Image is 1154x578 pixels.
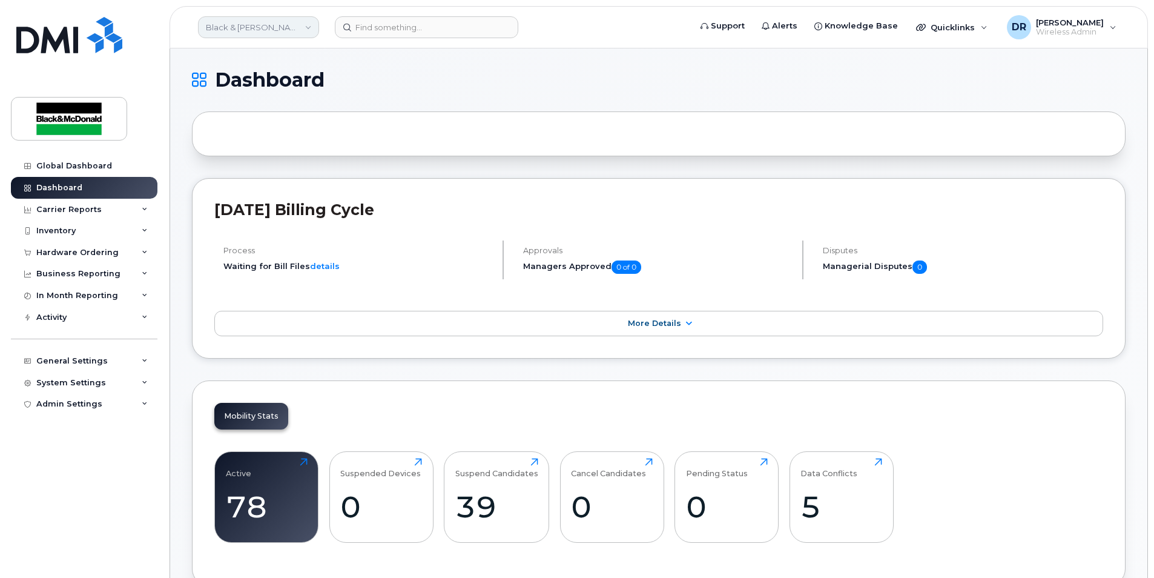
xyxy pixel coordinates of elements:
div: 39 [455,489,538,525]
a: Cancel Candidates0 [571,458,653,536]
li: Waiting for Bill Files [223,261,492,272]
span: Dashboard [215,71,325,89]
h4: Disputes [823,246,1103,255]
div: 0 [340,489,422,525]
h5: Managerial Disputes [823,261,1103,274]
h4: Approvals [523,246,792,255]
span: More Details [628,319,681,328]
a: details [310,261,340,271]
a: Suspend Candidates39 [455,458,538,536]
div: Active [226,458,251,478]
div: 0 [571,489,653,525]
div: 5 [800,489,882,525]
a: Active78 [226,458,308,536]
div: Suspended Devices [340,458,421,478]
a: Suspended Devices0 [340,458,422,536]
h2: [DATE] Billing Cycle [214,201,1103,219]
a: Pending Status0 [686,458,768,536]
div: Pending Status [686,458,748,478]
div: 78 [226,489,308,525]
h5: Managers Approved [523,261,792,274]
span: 0 [912,261,927,274]
div: Data Conflicts [800,458,857,478]
div: 0 [686,489,768,525]
span: 0 of 0 [612,261,641,274]
div: Cancel Candidates [571,458,646,478]
a: Data Conflicts5 [800,458,882,536]
h4: Process [223,246,492,255]
div: Suspend Candidates [455,458,538,478]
